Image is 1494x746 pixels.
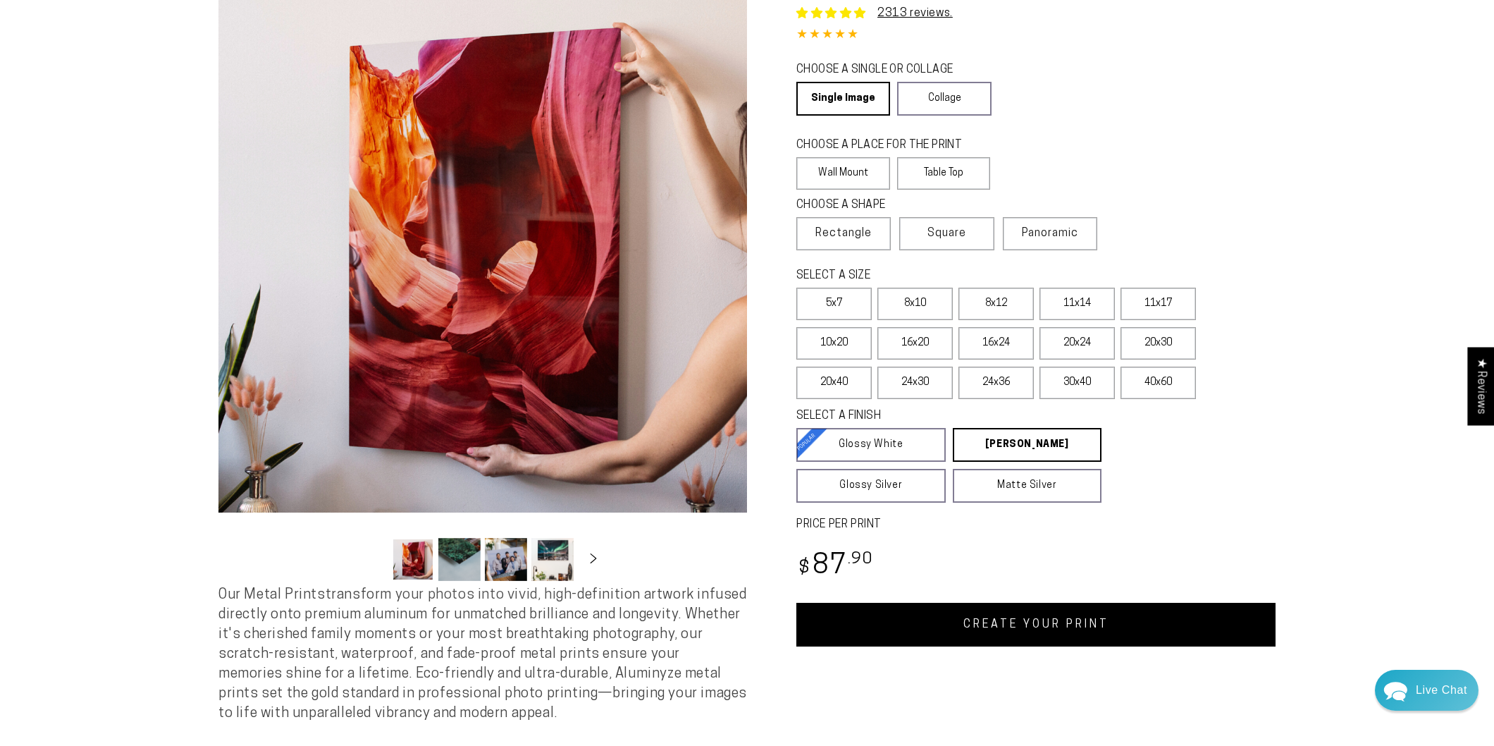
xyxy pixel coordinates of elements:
legend: CHOOSE A SHAPE [796,197,980,214]
div: 4.85 out of 5.0 stars [796,25,1276,46]
button: Load image 3 in gallery view [485,538,527,581]
div: Click to open Judge.me floating reviews tab [1467,347,1494,425]
span: Our Metal Prints transform your photos into vivid, high-definition artwork infused directly onto ... [218,588,747,721]
a: CREATE YOUR PRINT [796,603,1276,647]
a: [PERSON_NAME] [953,428,1102,462]
label: 40x60 [1120,367,1196,399]
label: 30x40 [1039,367,1115,399]
label: 11x17 [1120,288,1196,320]
legend: CHOOSE A PLACE FOR THE PRINT [796,137,977,154]
bdi: 87 [796,553,873,580]
span: Rectangle [815,225,872,242]
label: 8x12 [958,288,1034,320]
a: Collage [897,82,991,116]
button: Load image 4 in gallery view [531,538,574,581]
label: 20x30 [1120,327,1196,360]
legend: CHOOSE A SINGLE OR COLLAGE [796,62,978,78]
button: Load image 2 in gallery view [438,538,481,581]
label: 16x20 [877,327,953,360]
label: Table Top [897,157,991,190]
label: 16x24 [958,327,1034,360]
label: 20x40 [796,367,872,399]
span: Square [927,225,966,242]
span: Panoramic [1022,228,1078,239]
label: 24x30 [877,367,953,399]
legend: SELECT A FINISH [796,408,1068,424]
label: Wall Mount [796,157,890,190]
button: Slide left [357,544,388,575]
label: 5x7 [796,288,872,320]
a: Glossy Silver [796,469,946,503]
button: Slide right [578,544,609,575]
a: Matte Silver [953,469,1102,503]
legend: SELECT A SIZE [796,268,1078,284]
div: Contact Us Directly [1416,670,1467,711]
label: 24x36 [958,367,1034,399]
div: Chat widget toggle [1375,670,1478,711]
sup: .90 [848,551,873,568]
a: 2313 reviews. [877,8,953,19]
button: Load image 1 in gallery view [392,538,434,581]
a: Glossy White [796,428,946,462]
a: 2313 reviews. [796,5,953,22]
label: 11x14 [1039,288,1115,320]
a: Single Image [796,82,890,116]
label: PRICE PER PRINT [796,517,1276,533]
label: 20x24 [1039,327,1115,360]
label: 10x20 [796,327,872,360]
span: $ [798,559,810,578]
label: 8x10 [877,288,953,320]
